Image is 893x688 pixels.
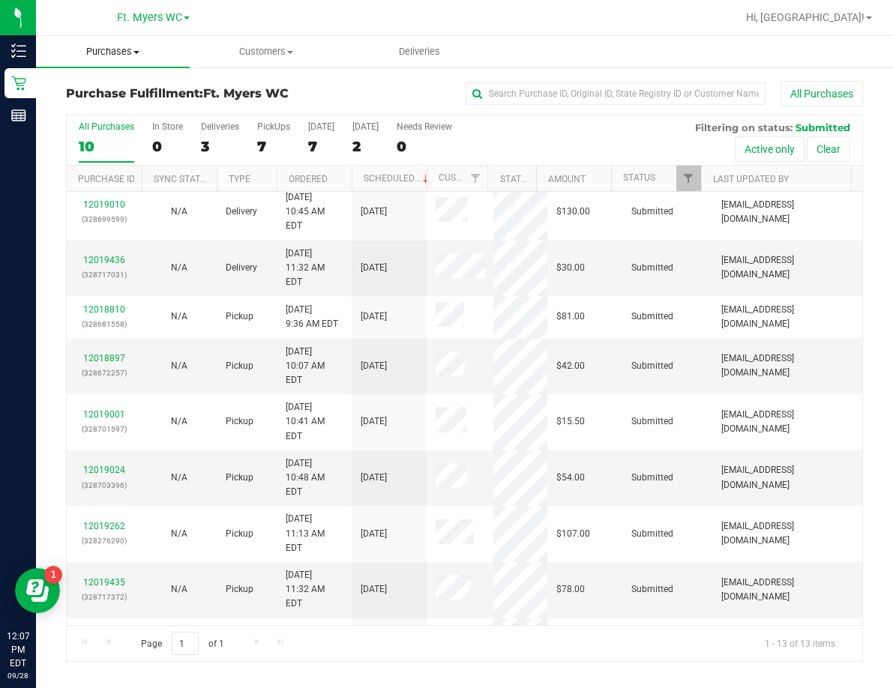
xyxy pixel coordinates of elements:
p: (328701597) [76,422,133,436]
p: (328672257) [76,366,133,380]
span: [DATE] [361,527,387,541]
a: State Registry ID [500,174,579,184]
span: Pickup [226,310,253,324]
span: [DATE] 10:07 AM EDT [286,345,343,388]
span: Customers [190,45,343,58]
span: [EMAIL_ADDRESS][DOMAIN_NAME] [721,253,853,282]
span: [DATE] [361,414,387,429]
button: Clear [807,136,850,162]
button: N/A [171,205,187,219]
span: Submitted [631,205,673,219]
span: Pickup [226,414,253,429]
inline-svg: Inventory [11,43,26,58]
span: [EMAIL_ADDRESS][DOMAIN_NAME] [721,303,853,331]
p: (328681558) [76,317,133,331]
p: (328276290) [76,534,133,548]
div: Needs Review [397,121,452,132]
span: Submitted [796,121,850,133]
p: (328703396) [76,478,133,492]
span: 1 - 13 of 13 items [753,632,847,654]
span: $78.00 [556,582,585,597]
span: Filtering on status: [695,121,793,133]
a: 12019435 [83,577,125,588]
span: Submitted [631,471,673,485]
input: 1 [172,632,199,655]
a: Purchase ID [78,174,135,184]
div: 0 [152,138,183,155]
div: 3 [201,138,239,155]
span: [EMAIL_ADDRESS][DOMAIN_NAME] [721,519,853,548]
span: Submitted [631,310,673,324]
a: 12018810 [83,304,125,315]
a: 12019024 [83,465,125,475]
span: $107.00 [556,527,590,541]
a: Purchases [36,36,190,67]
div: In Store [152,121,183,132]
span: Submitted [631,261,673,275]
a: Amount [548,174,586,184]
a: 12019262 [83,521,125,531]
span: Ft. Myers WC [117,11,182,24]
div: 10 [79,138,134,155]
span: [EMAIL_ADDRESS][DOMAIN_NAME] [721,463,853,492]
span: $15.50 [556,414,585,429]
span: [EMAIL_ADDRESS][DOMAIN_NAME] [721,198,853,226]
button: N/A [171,471,187,485]
a: Filter [676,166,701,191]
div: 0 [397,138,452,155]
div: 7 [308,138,334,155]
inline-svg: Reports [11,108,26,123]
span: Not Applicable [171,528,187,539]
span: [DATE] 10:48 AM EDT [286,456,343,500]
p: 12:07 PM EDT [7,630,29,670]
span: [DATE] [361,471,387,485]
button: N/A [171,527,187,541]
a: Type [229,174,250,184]
a: 12018897 [83,353,125,363]
span: $30.00 [556,261,585,275]
span: Not Applicable [171,584,187,594]
a: Deliveries [343,36,497,67]
span: [EMAIL_ADDRESS][DOMAIN_NAME] [721,351,853,380]
iframe: Resource center [15,568,60,613]
span: [DATE] [361,359,387,373]
span: Not Applicable [171,206,187,217]
p: (328717372) [76,590,133,604]
span: Not Applicable [171,472,187,483]
span: $81.00 [556,310,585,324]
span: Pickup [226,582,253,597]
span: $54.00 [556,471,585,485]
div: [DATE] [308,121,334,132]
button: N/A [171,359,187,373]
span: [DATE] 9:36 AM EDT [286,303,338,331]
span: [EMAIL_ADDRESS][DOMAIN_NAME] [721,576,853,604]
span: Submitted [631,582,673,597]
span: [DATE] 11:32 AM EDT [286,568,343,612]
span: Hi, [GEOGRAPHIC_DATA]! [746,11,865,23]
a: Scheduled [364,173,432,184]
span: Submitted [631,359,673,373]
button: N/A [171,261,187,275]
span: Not Applicable [171,311,187,322]
p: (328699599) [76,212,133,226]
span: $130.00 [556,205,590,219]
span: Delivery [226,205,257,219]
a: Last Updated By [713,174,789,184]
button: Active only [735,136,805,162]
span: [DATE] 11:37 AM EDT [286,624,343,668]
span: Purchases [36,45,190,58]
span: Not Applicable [171,416,187,426]
button: N/A [171,414,187,429]
button: N/A [171,310,187,324]
span: [DATE] 10:41 AM EDT [286,400,343,444]
span: Pickup [226,527,253,541]
button: All Purchases [781,81,863,106]
a: 12019001 [83,409,125,420]
a: Customer [439,172,485,183]
p: 09/28 [7,670,29,681]
div: PickUps [257,121,290,132]
inline-svg: Retail [11,76,26,91]
span: Submitted [631,414,673,429]
h3: Purchase Fulfillment: [66,87,331,100]
span: Deliveries [379,45,460,58]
